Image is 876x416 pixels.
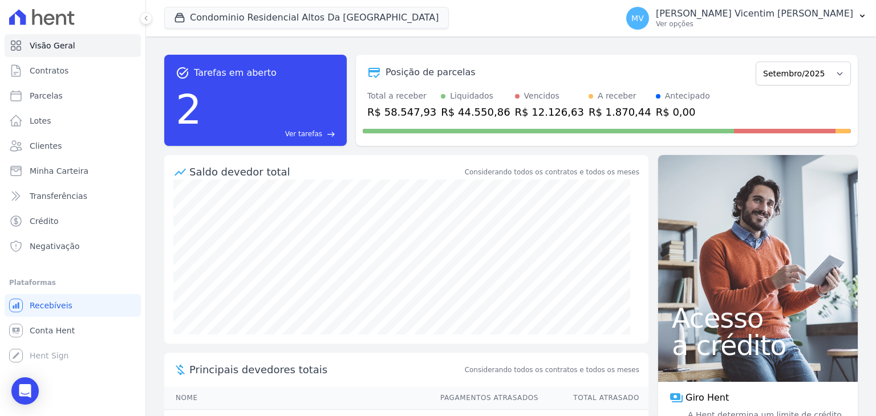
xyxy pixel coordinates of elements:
[598,90,636,102] div: A receber
[30,190,87,202] span: Transferências
[441,104,510,120] div: R$ 44.550,86
[617,2,876,34] button: MV [PERSON_NAME] Vicentim [PERSON_NAME] Ver opções
[5,34,141,57] a: Visão Geral
[5,210,141,233] a: Crédito
[5,134,141,157] a: Clientes
[5,319,141,342] a: Conta Hent
[656,8,853,19] p: [PERSON_NAME] Vicentim [PERSON_NAME]
[665,90,710,102] div: Antecipado
[5,59,141,82] a: Contratos
[5,294,141,317] a: Recebíveis
[206,129,335,139] a: Ver tarefas east
[656,104,710,120] div: R$ 0,00
[656,19,853,28] p: Ver opções
[672,332,844,359] span: a crédito
[450,90,493,102] div: Liquidados
[367,90,436,102] div: Total a receber
[465,167,639,177] div: Considerando todos os contratos e todos os meses
[176,80,202,139] div: 2
[30,65,68,76] span: Contratos
[176,66,189,80] span: task_alt
[5,160,141,182] a: Minha Carteira
[30,115,51,127] span: Lotes
[5,109,141,132] a: Lotes
[367,104,436,120] div: R$ 58.547,93
[30,240,80,252] span: Negativação
[327,130,335,138] span: east
[194,66,277,80] span: Tarefas em aberto
[686,391,729,405] span: Giro Hent
[164,386,429,410] th: Nome
[30,140,62,152] span: Clientes
[5,235,141,258] a: Negativação
[30,325,75,336] span: Conta Hent
[285,129,322,139] span: Ver tarefas
[465,365,639,375] span: Considerando todos os contratos e todos os meses
[429,386,539,410] th: Pagamentos Atrasados
[589,104,651,120] div: R$ 1.870,44
[631,14,644,22] span: MV
[672,304,844,332] span: Acesso
[524,90,559,102] div: Vencidos
[386,66,476,79] div: Posição de parcelas
[30,90,63,101] span: Parcelas
[189,164,463,180] div: Saldo devedor total
[164,7,449,28] button: Condominio Residencial Altos Da [GEOGRAPHIC_DATA]
[11,377,39,405] div: Open Intercom Messenger
[9,276,136,289] div: Plataformas
[30,165,88,177] span: Minha Carteira
[5,84,141,107] a: Parcelas
[30,40,75,51] span: Visão Geral
[189,362,463,377] span: Principais devedores totais
[30,300,72,311] span: Recebíveis
[539,386,648,410] th: Total Atrasado
[30,215,59,227] span: Crédito
[515,104,584,120] div: R$ 12.126,63
[5,185,141,207] a: Transferências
